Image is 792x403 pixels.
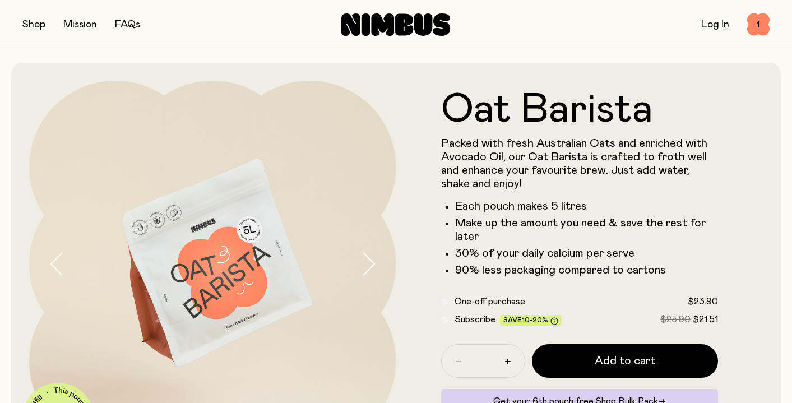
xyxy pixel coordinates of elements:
[455,263,719,277] li: 90% less packaging compared to cartons
[455,315,495,324] span: Subscribe
[595,353,655,369] span: Add to cart
[688,297,718,306] span: $23.90
[441,90,719,130] h1: Oat Barista
[115,20,140,30] a: FAQs
[747,13,770,36] button: 1
[522,317,548,323] span: 10-20%
[455,200,719,213] li: Each pouch makes 5 litres
[455,297,525,306] span: One-off purchase
[63,20,97,30] a: Mission
[660,315,691,324] span: $23.90
[693,315,718,324] span: $21.51
[503,317,558,325] span: Save
[701,20,729,30] a: Log In
[455,216,719,243] li: Make up the amount you need & save the rest for later
[441,137,719,191] p: Packed with fresh Australian Oats and enriched with Avocado Oil, our Oat Barista is crafted to fr...
[455,247,719,260] li: 30% of your daily calcium per serve
[532,344,719,378] button: Add to cart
